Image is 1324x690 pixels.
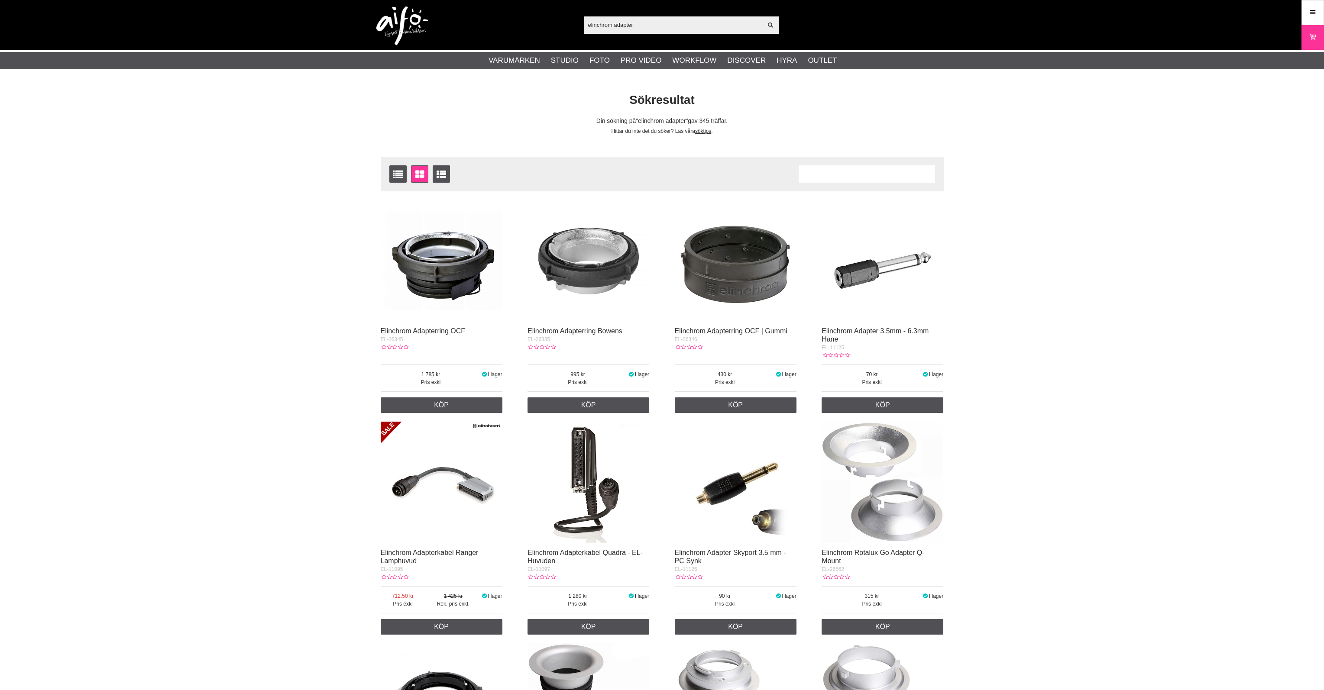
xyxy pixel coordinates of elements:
i: I lager [775,593,782,599]
a: Elinchrom Adapterring OCF | Gummi [675,327,787,335]
i: I lager [922,593,929,599]
img: Elinchrom Adapterring OCF | Gummi [675,200,796,322]
span: . [711,128,712,134]
span: EL-11097 [528,566,550,572]
span: EL-11126 [675,566,697,572]
span: 1 785 [381,371,481,378]
a: Elinchrom Adapterring OCF [381,327,466,335]
div: Kundbetyg: 0 [528,573,555,581]
span: 995 [528,371,628,378]
span: Pris exkl [381,600,425,608]
span: 712.50 [381,592,425,600]
a: Elinchrom Adapterring Bowens [528,327,622,335]
span: EL-11125 [822,345,844,351]
img: Elinchrom Adapterring Bowens [528,200,649,322]
i: I lager [922,371,929,377]
div: Kundbetyg: 0 [675,343,702,351]
img: logo.png [376,6,428,45]
h1: Sökresultat [374,92,950,109]
a: Elinchrom Rotalux Go Adapter Q-Mount [822,549,924,564]
span: Pris exkl [675,378,775,386]
a: Varumärken [489,55,540,66]
a: Elinchrom Adapterkabel Ranger Lamphuvud [381,549,479,564]
a: Discover [727,55,766,66]
a: Pro Video [621,55,661,66]
span: 430 [675,371,775,378]
a: Köp [381,619,502,635]
span: Rek. pris exkl. [425,600,481,608]
span: 1 425 [425,592,481,600]
a: Outlet [808,55,837,66]
span: I lager [782,593,796,599]
img: Elinchrom Adapterkabel Ranger Lamphuvud [381,422,502,543]
span: I lager [488,593,502,599]
span: Din sökning på gav 345 träffar. [596,118,728,124]
a: Köp [528,619,649,635]
a: Elinchrom Adapter 3.5mm - 6.3mm Hane [822,327,929,343]
span: 1 280 [528,592,628,600]
span: Pris exkl [675,600,775,608]
i: I lager [481,371,488,377]
i: I lager [775,371,782,377]
span: I lager [929,593,943,599]
i: I lager [628,593,635,599]
span: 90 [675,592,775,600]
a: Köp [822,397,943,413]
i: I lager [628,371,635,377]
a: Utökad listvisning [433,165,450,183]
span: I lager [635,593,649,599]
a: Hyra [777,55,797,66]
span: I lager [782,371,796,377]
span: Pris exkl [822,378,922,386]
div: Kundbetyg: 0 [381,573,408,581]
a: Köp [528,397,649,413]
div: Kundbetyg: 0 [675,573,702,581]
img: Elinchrom Rotalux Go Adapter Q-Mount [822,422,943,543]
div: Kundbetyg: 0 [381,343,408,351]
span: Hittar du inte det du söker? Läs våra [611,128,695,134]
input: Sök produkter ... [584,18,763,31]
div: Kundbetyg: 0 [822,351,849,359]
a: Köp [675,619,796,635]
a: Köp [675,397,796,413]
img: Elinchrom Adapter 3.5mm - 6.3mm Hane [822,200,943,322]
span: Pris exkl [528,600,628,608]
span: elinchrom adapter [636,118,688,124]
i: I lager [481,593,488,599]
span: I lager [488,371,502,377]
span: EL-26562 [822,566,844,572]
a: Köp [381,397,502,413]
span: EL-26345 [381,336,403,342]
img: Elinchrom Adapter Skyport 3.5 mm - PC Synk [675,422,796,543]
a: söktips [695,128,711,134]
span: EL-26346 [675,336,697,342]
span: Pris exkl [822,600,922,608]
a: Listvisning [389,165,407,183]
span: 70 [822,371,922,378]
a: Köp [822,619,943,635]
a: Elinchrom Adapterkabel Quadra - EL-Huvuden [528,549,643,564]
a: Studio [551,55,579,66]
span: Pris exkl [381,378,481,386]
div: Kundbetyg: 0 [822,573,849,581]
span: I lager [635,371,649,377]
a: Fönstervisning [411,165,428,183]
span: EL-11095 [381,566,403,572]
img: Elinchrom Adapterring OCF [381,200,502,322]
span: I lager [929,371,943,377]
a: Elinchrom Adapter Skyport 3.5 mm - PC Synk [675,549,786,564]
a: Workflow [672,55,716,66]
span: EL-26335 [528,336,550,342]
a: Foto [589,55,610,66]
img: Elinchrom Adapterkabel Quadra - EL-Huvuden [528,422,649,543]
span: 315 [822,592,922,600]
span: Pris exkl [528,378,628,386]
div: Kundbetyg: 0 [528,343,555,351]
